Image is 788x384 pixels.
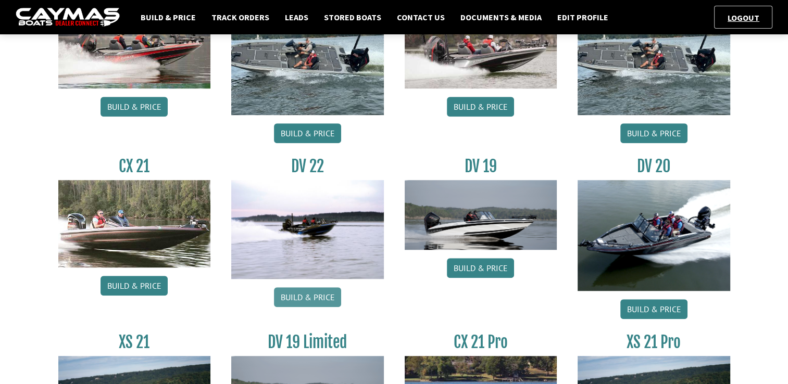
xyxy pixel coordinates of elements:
[231,1,384,114] img: XS_20_resized.jpg
[319,10,386,24] a: Stored Boats
[231,180,384,279] img: DV22_original_motor_cropped_for_caymas_connect.jpg
[578,180,730,291] img: DV_20_from_website_for_caymas_connect.png
[58,180,211,267] img: CX21_thumb.jpg
[552,10,614,24] a: Edit Profile
[447,97,514,117] a: Build & Price
[274,123,341,143] a: Build & Price
[455,10,547,24] a: Documents & Media
[405,1,557,88] img: CX-20Pro_thumbnail.jpg
[231,332,384,352] h3: DV 19 Limited
[58,157,211,176] h3: CX 21
[58,332,211,352] h3: XS 21
[206,10,274,24] a: Track Orders
[405,180,557,250] img: dv-19-ban_from_website_for_caymas_connect.png
[620,299,687,319] a: Build & Price
[405,157,557,176] h3: DV 19
[274,287,341,307] a: Build & Price
[135,10,201,24] a: Build & Price
[392,10,450,24] a: Contact Us
[620,123,687,143] a: Build & Price
[16,8,120,27] img: caymas-dealer-connect-2ed40d3bc7270c1d8d7ffb4b79bf05adc795679939227970def78ec6f6c03838.gif
[578,157,730,176] h3: DV 20
[101,276,168,296] a: Build & Price
[405,332,557,352] h3: CX 21 Pro
[578,1,730,114] img: XS_20_resized.jpg
[101,97,168,117] a: Build & Price
[231,157,384,176] h3: DV 22
[722,12,765,23] a: Logout
[58,1,211,88] img: CX-20_thumbnail.jpg
[280,10,314,24] a: Leads
[447,258,514,278] a: Build & Price
[578,332,730,352] h3: XS 21 Pro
